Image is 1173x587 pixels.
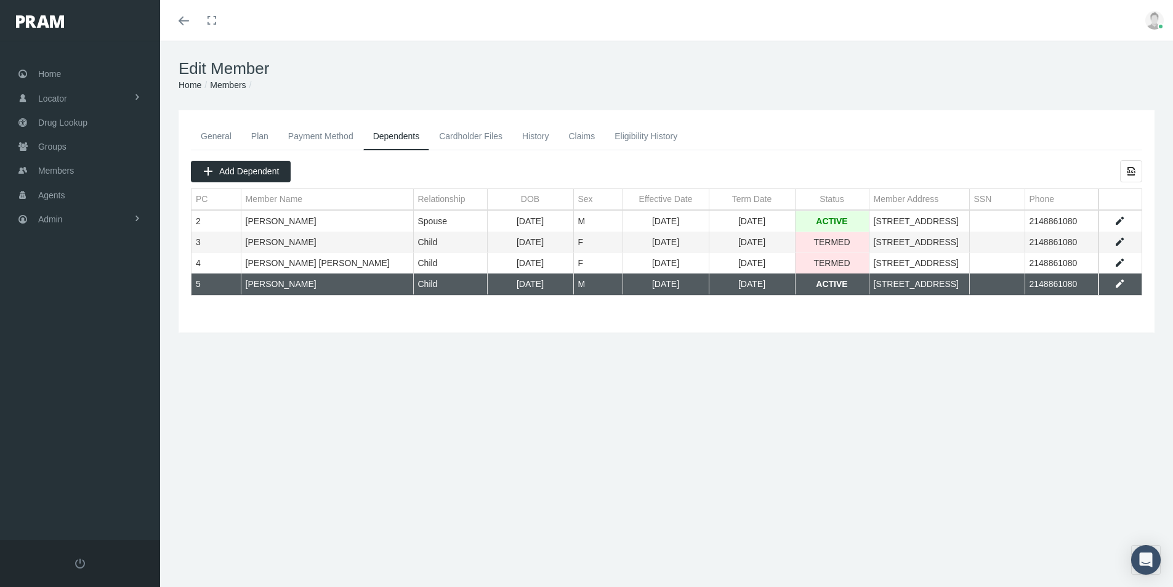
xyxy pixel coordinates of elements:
div: Effective Date [639,193,693,205]
td: 5 [191,274,241,295]
td: Column PC [191,189,241,210]
td: Child [413,253,487,274]
td: [DATE] [623,211,709,232]
span: Home [38,62,61,86]
a: Members [210,80,246,90]
td: [DATE] [487,211,573,232]
span: Add Dependent [219,166,279,176]
td: Column Relationship [413,189,487,210]
td: [DATE] [709,211,795,232]
td: [DATE] [487,232,573,253]
td: 2 [191,211,241,232]
td: 2148861080 [1025,232,1098,253]
td: Child [413,274,487,295]
div: Relationship [418,193,466,205]
td: [STREET_ADDRESS] [869,232,969,253]
a: Edit [1114,216,1125,227]
div: Sex [578,193,593,205]
td: [DATE] [709,274,795,295]
div: Export all data to Excel [1120,160,1142,182]
td: [DATE] [623,232,709,253]
div: DOB [521,193,539,205]
div: Open Intercom Messenger [1131,545,1161,575]
span: Members [38,159,74,182]
td: Spouse [413,211,487,232]
span: Drug Lookup [38,111,87,134]
img: PRAM_20_x_78.png [16,15,64,28]
a: Eligibility History [605,123,687,150]
td: Child [413,232,487,253]
div: Data grid toolbar [191,160,1142,182]
td: [PERSON_NAME] [241,211,413,232]
td: Column Term Date [709,189,795,210]
td: 4 [191,253,241,274]
a: History [512,123,559,150]
td: M [573,211,623,232]
a: Edit [1114,257,1125,269]
td: TERMED [795,232,869,253]
td: [PERSON_NAME] [241,274,413,295]
td: [DATE] [487,274,573,295]
div: Phone [1030,193,1054,205]
div: Add Dependent [191,161,291,182]
a: Dependents [363,123,430,150]
td: ACTIVE [795,274,869,295]
td: [PERSON_NAME] [241,232,413,253]
td: [DATE] [623,274,709,295]
td: Column Member Address [869,189,969,210]
a: Payment Method [278,123,363,150]
td: [DATE] [487,253,573,274]
h1: Edit Member [179,59,1155,78]
span: Agents [38,184,65,207]
td: Column SSN [969,189,1025,210]
td: Column DOB [487,189,573,210]
td: [STREET_ADDRESS] [869,274,969,295]
a: General [191,123,241,150]
div: PC [196,193,208,205]
div: Status [820,193,844,205]
td: 2148861080 [1025,274,1098,295]
td: [DATE] [709,232,795,253]
td: [DATE] [709,253,795,274]
td: [PERSON_NAME] [PERSON_NAME] [241,253,413,274]
td: F [573,232,623,253]
span: Admin [38,208,63,231]
td: 2148861080 [1025,253,1098,274]
a: Claims [558,123,605,150]
td: Column Sex [573,189,623,210]
td: ACTIVE [795,211,869,232]
a: Edit [1114,237,1125,248]
td: [DATE] [623,253,709,274]
td: Column Phone [1025,189,1098,210]
div: Data grid [191,160,1142,296]
td: [STREET_ADDRESS] [869,211,969,232]
a: Home [179,80,201,90]
td: Column Effective Date [623,189,709,210]
span: Groups [38,135,67,158]
td: 3 [191,232,241,253]
td: [STREET_ADDRESS] [869,253,969,274]
td: 2148861080 [1025,211,1098,232]
a: Plan [241,123,278,150]
td: M [573,274,623,295]
td: F [573,253,623,274]
div: Member Address [874,193,939,205]
a: Cardholder Files [429,123,512,150]
div: Term Date [732,193,772,205]
span: Locator [38,87,67,110]
img: user-placeholder.jpg [1145,11,1164,30]
div: Member Name [246,193,303,205]
td: TERMED [795,253,869,274]
td: Column Member Name [241,189,413,210]
a: Edit [1114,278,1125,289]
td: Column Status [795,189,869,210]
div: SSN [974,193,992,205]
